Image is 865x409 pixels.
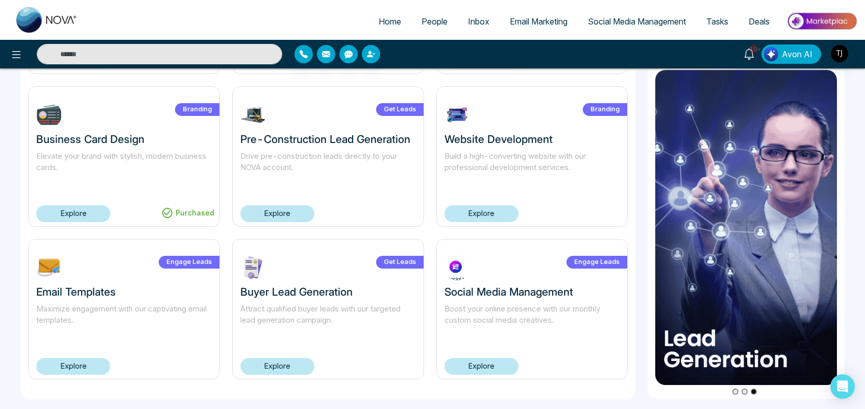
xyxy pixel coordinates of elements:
[830,374,855,399] div: Open Intercom Messenger
[240,285,416,298] h3: Buyer Lead Generation
[36,102,62,128] img: BbxDK1732303356.jpg
[376,256,424,269] label: Get Leads
[240,255,266,280] img: sYAVk1730743386.jpg
[156,205,219,221] div: Purchased
[785,10,859,33] img: Market-place.gif
[444,285,620,298] h3: Social Media Management
[655,70,837,385] img: item3.png
[751,389,757,395] button: Go to slide 3
[749,16,770,27] span: Deals
[732,389,738,395] button: Go to slide 1
[706,16,728,27] span: Tasks
[764,47,778,61] img: Lead Flow
[379,16,401,27] span: Home
[749,44,758,54] span: 10+
[240,303,416,338] p: Attract qualified buyer leads with our targeted lead generation campaign.
[240,358,314,375] a: Explore
[411,12,458,31] a: People
[36,255,62,280] img: NOmgJ1742393483.jpg
[742,389,748,395] button: Go to slide 2
[578,12,696,31] a: Social Media Management
[444,358,518,375] a: Explore
[831,45,848,62] img: User Avatar
[36,285,212,298] h3: Email Templates
[240,102,266,128] img: FsSfh1730742515.jpg
[159,256,219,269] label: Engage Leads
[36,205,110,222] a: Explore
[36,358,110,375] a: Explore
[468,16,489,27] span: Inbox
[422,16,448,27] span: People
[782,48,812,60] span: Avon AI
[737,44,761,62] a: 10+
[376,103,424,116] label: Get Leads
[500,12,578,31] a: Email Marketing
[588,16,686,27] span: Social Media Management
[175,103,219,116] label: Branding
[36,151,212,185] p: Elevate your brand with stylish, modern business cards.
[444,205,518,222] a: Explore
[761,44,821,64] button: Avon AI
[738,12,780,31] a: Deals
[240,133,416,146] h3: Pre-Construction Lead Generation
[444,133,620,146] h3: Website Development
[458,12,500,31] a: Inbox
[16,7,78,33] img: Nova CRM Logo
[566,256,627,269] label: Engage Leads
[696,12,738,31] a: Tasks
[444,303,620,338] p: Boost your online presence with our monthly custom social media creatives.
[444,151,620,185] p: Build a high-converting website with our professional development services.
[36,303,212,338] p: Maximize engagement with our captivating email templates.
[240,205,314,222] a: Explore
[240,151,416,185] p: Drive pre-construction leads directly to your NOVA account.
[36,133,212,146] h3: Business Card Design
[510,16,567,27] span: Email Marketing
[368,12,411,31] a: Home
[444,102,470,128] img: SW3NV1730301756.jpg
[444,255,470,280] img: xBhNT1730301685.jpg
[583,103,627,116] label: Branding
